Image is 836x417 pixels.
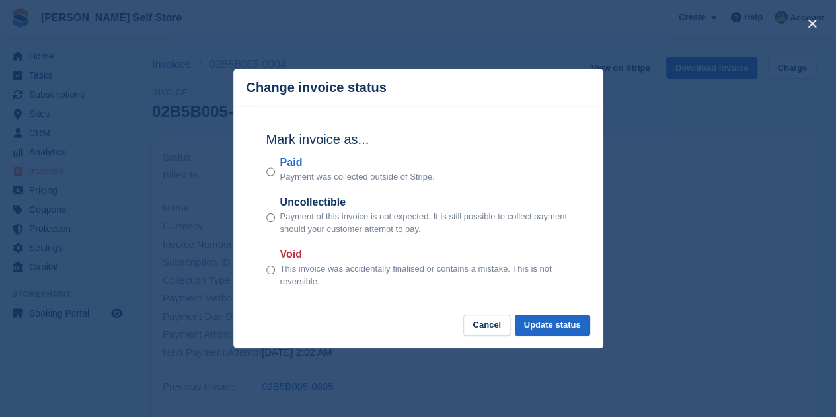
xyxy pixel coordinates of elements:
button: Update status [515,315,590,336]
label: Paid [280,155,435,171]
button: close [802,13,823,34]
button: Cancel [463,315,510,336]
h2: Mark invoice as... [266,130,570,149]
p: Payment was collected outside of Stripe. [280,171,435,184]
label: Void [280,246,570,262]
p: Payment of this invoice is not expected. It is still possible to collect payment should your cust... [280,210,570,236]
p: Change invoice status [247,80,387,95]
label: Uncollectible [280,194,570,210]
p: This invoice was accidentally finalised or contains a mistake. This is not reversible. [280,262,570,288]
